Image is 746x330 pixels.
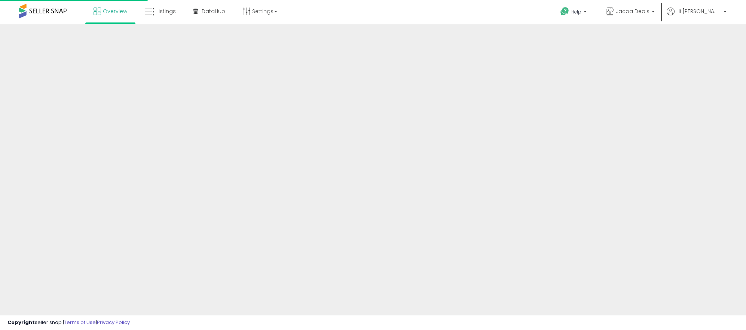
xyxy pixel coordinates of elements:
[103,7,127,15] span: Overview
[7,319,35,326] strong: Copyright
[64,319,96,326] a: Terms of Use
[156,7,176,15] span: Listings
[571,9,581,15] span: Help
[97,319,130,326] a: Privacy Policy
[554,1,594,24] a: Help
[202,7,225,15] span: DataHub
[7,319,130,326] div: seller snap | |
[560,7,569,16] i: Get Help
[616,7,649,15] span: Jacoa Deals
[676,7,721,15] span: Hi [PERSON_NAME]
[667,7,727,24] a: Hi [PERSON_NAME]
